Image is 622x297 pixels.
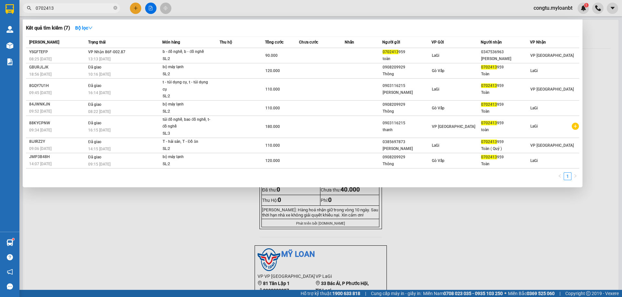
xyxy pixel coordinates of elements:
div: Toàn [481,89,530,96]
span: 09:34 [DATE] [29,128,52,132]
div: 0347536963 [481,49,530,56]
div: 0908209929 [383,64,431,71]
div: GBURJLJK [29,64,86,71]
span: 13:13 [DATE] [88,57,110,61]
span: 6F2BA9IC [52,11,79,19]
span: 0968278298 [3,42,32,48]
li: Next Page [571,172,579,180]
div: 959 [481,101,530,108]
div: 0908209929 [383,101,431,108]
a: 1 [564,173,571,180]
span: down [88,26,93,30]
span: LaGi [530,68,538,73]
span: 90.000 [265,53,278,58]
strong: Bộ lọc [75,25,93,31]
div: SL: 3 [163,130,211,137]
div: 0903116215 [383,82,431,89]
span: VP Nhận 86F-002.87 [88,50,125,54]
span: 0702413 [481,65,497,69]
span: 0702413 [481,102,497,107]
span: plus-circle [572,123,579,130]
span: LaGi [530,106,538,110]
span: LaGi [530,158,538,163]
span: 110.000 [265,143,280,148]
span: 09:52 [DATE] [29,109,52,114]
span: Đã giao [88,102,101,107]
span: 0702413 [481,83,497,88]
span: Người gửi [382,40,400,44]
span: Chưa cước [299,40,318,44]
div: 959 [481,139,530,145]
li: Previous Page [556,172,564,180]
span: Trạng thái [88,40,106,44]
div: 8IJIRZ2Y [29,138,86,145]
div: SL: 2 [163,56,211,63]
div: Thông [383,161,431,167]
span: 120.000 [265,68,280,73]
div: T - hải sản, T - Đồ ăn [163,138,211,145]
span: search [27,6,31,10]
span: 18:56 [DATE] [29,72,52,77]
span: 16:15 [DATE] [88,128,110,132]
div: [PERSON_NAME] [383,145,431,152]
span: right [573,174,577,178]
span: 120.000 [265,158,280,163]
span: Người nhận [481,40,502,44]
span: left [558,174,562,178]
div: YSGFTEFP [29,49,86,56]
h3: Kết quả tìm kiếm ( 7 ) [26,25,70,31]
div: SL: 2 [163,161,211,168]
div: túi đồ nghề, bao đồ nghề, t-đồ nghề [163,116,211,130]
span: VP [GEOGRAPHIC_DATA] [530,53,574,58]
div: 959 [481,154,530,161]
div: [PERSON_NAME] [383,89,431,96]
span: VP [GEOGRAPHIC_DATA] [432,124,475,129]
button: Bộ lọcdown [70,23,98,33]
span: LaGi [432,143,439,148]
span: 09:15 [DATE] [88,162,110,167]
span: LaGi [530,124,538,129]
span: 0702413 [383,50,398,54]
span: Nhãn [345,40,354,44]
span: 08:22 [DATE] [88,109,110,114]
div: SL: 2 [163,145,211,153]
sup: 1 [12,238,14,240]
span: 10:16 [DATE] [88,72,110,77]
span: 14:15 [DATE] [88,147,110,151]
img: logo-vxr [6,4,14,14]
div: 959 [481,82,530,89]
button: right [571,172,579,180]
div: 959 [383,49,431,56]
div: Toàn [481,108,530,115]
span: 14:07 [DATE] [29,162,52,166]
span: VP Nhận [530,40,546,44]
div: 8GQY7U1H [29,82,86,89]
strong: Nhà xe Mỹ Loan [3,3,32,21]
span: 110.000 [265,106,280,110]
span: 33 Bác Ái, P Phước Hội, TX Lagi [3,23,30,41]
span: LaGi [432,87,439,92]
div: JMP3B48H [29,154,86,160]
span: VP [GEOGRAPHIC_DATA] [530,143,574,148]
div: 84JWNKJN [29,101,86,108]
span: Đã giao [88,155,101,159]
span: Đã giao [88,121,101,125]
img: warehouse-icon [6,26,13,33]
div: Toàn ( Quý ) [481,145,530,152]
div: SL: 2 [163,71,211,78]
div: toàn [383,56,431,62]
div: Thông [383,108,431,115]
span: LaGi [432,53,439,58]
span: Món hàng [162,40,180,44]
div: bộ máy lạnh [163,154,211,161]
span: 09:45 [DATE] [29,91,52,95]
div: Toàn [481,161,530,167]
span: [PERSON_NAME] [29,40,59,44]
span: Đã giao [88,65,101,69]
div: b - đồ nghề, b - đồ nghề [163,48,211,56]
span: message [7,283,13,290]
span: 16:14 [DATE] [88,91,110,95]
span: 0702413 [481,121,497,125]
div: Thông [383,71,431,78]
